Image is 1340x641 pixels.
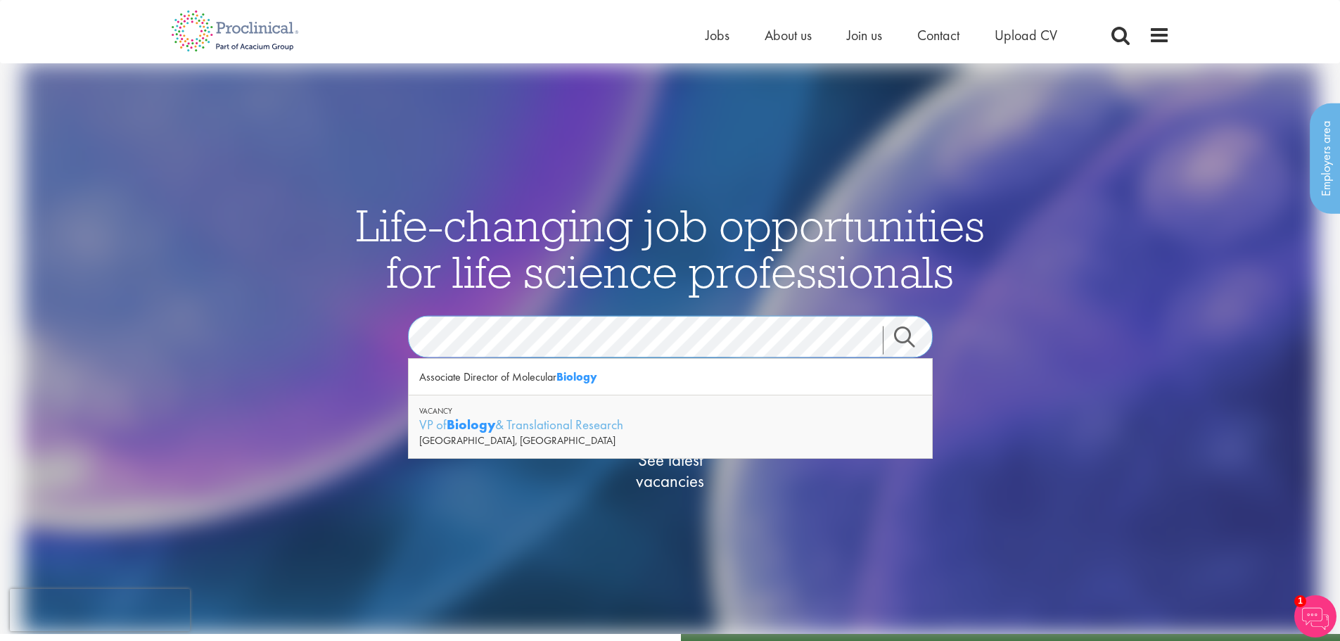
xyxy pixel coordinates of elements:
iframe: reCAPTCHA [10,589,190,631]
div: Vacancy [419,406,921,416]
span: Life-changing job opportunities for life science professionals [356,197,985,300]
a: See latestvacancies [600,393,741,548]
a: Job search submit button [883,326,943,355]
div: [GEOGRAPHIC_DATA], [GEOGRAPHIC_DATA] [419,433,921,448]
img: Chatbot [1294,595,1336,637]
a: Jobs [706,26,729,44]
a: Contact [917,26,959,44]
strong: Biology [556,369,597,384]
div: Associate Director of Molecular [409,359,932,395]
a: Upload CV [995,26,1057,44]
a: About us [765,26,812,44]
div: VP of & Translational Research [419,416,921,433]
span: See latest vacancies [600,450,741,492]
a: Join us [847,26,882,44]
img: candidate home [22,63,1318,634]
strong: Biology [447,416,495,433]
span: 1 [1294,595,1306,607]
